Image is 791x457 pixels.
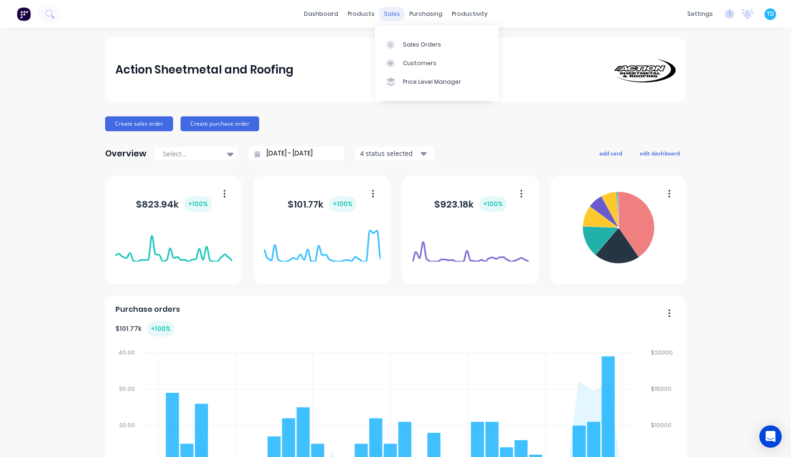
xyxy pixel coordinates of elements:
[610,57,676,82] img: Action Sheetmetal and Roofing
[360,148,419,158] div: 4 status selected
[184,196,212,212] div: + 100 %
[593,147,628,159] button: add card
[115,60,294,79] div: Action Sheetmetal and Roofing
[403,78,461,86] div: Price Level Manager
[403,40,441,49] div: Sales Orders
[181,116,259,131] button: Create purchase order
[405,7,447,21] div: purchasing
[115,321,174,336] div: $ 101.77k
[403,59,436,67] div: Customers
[375,54,498,73] a: Customers
[118,349,134,356] tspan: 40.00
[375,35,498,54] a: Sales Orders
[105,144,147,163] div: Overview
[767,10,774,18] span: TD
[379,7,405,21] div: sales
[651,421,672,429] tspan: $10000
[119,385,134,393] tspan: 30.00
[105,116,173,131] button: Create sales order
[147,321,174,336] div: + 100 %
[329,196,356,212] div: + 100 %
[115,304,180,315] span: Purchase orders
[299,7,343,21] a: dashboard
[17,7,31,21] img: Factory
[343,7,379,21] div: products
[479,196,507,212] div: + 100 %
[651,385,672,393] tspan: $15000
[634,147,686,159] button: edit dashboard
[759,425,782,448] div: Open Intercom Messenger
[119,421,134,429] tspan: 20.00
[375,73,498,91] a: Price Level Manager
[136,196,212,212] div: $ 823.94k
[651,349,673,356] tspan: $20000
[447,7,492,21] div: productivity
[683,7,717,21] div: settings
[288,196,356,212] div: $ 101.77k
[355,147,434,161] button: 4 status selected
[434,196,507,212] div: $ 923.18k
